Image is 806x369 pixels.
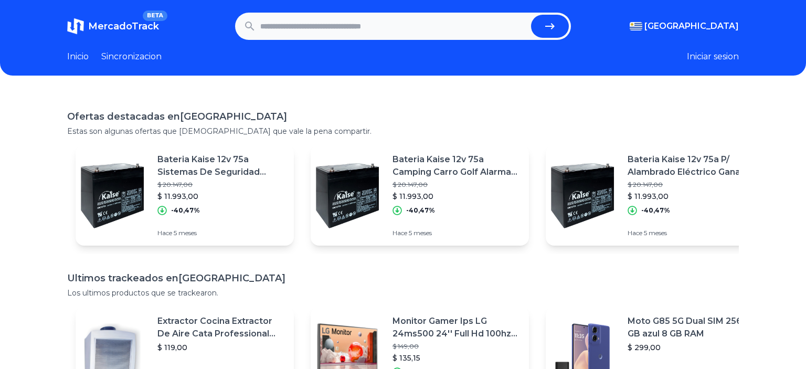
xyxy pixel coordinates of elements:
[393,315,521,340] p: Monitor Gamer Ips LG 24ms500 24'' Full Hd 100hz Action Sync
[76,159,149,232] img: Featured image
[67,126,739,136] p: Estas son algunas ofertas que [DEMOGRAPHIC_DATA] que vale la pena compartir.
[67,18,159,35] a: MercadoTrackBETA
[157,191,285,202] p: $ 11.993,00
[67,109,739,124] h1: Ofertas destacadas en [GEOGRAPHIC_DATA]
[311,145,529,246] a: Featured imageBateria Kaise 12v 75a Camping Carro Golf Alarma Led Y+ [PERSON_NAME]$ 20.147,00$ 11...
[393,342,521,351] p: $ 149,00
[630,22,642,30] img: Uruguay
[546,159,619,232] img: Featured image
[67,288,739,298] p: Los ultimos productos que se trackearon.
[157,153,285,178] p: Bateria Kaise 12v 75a Sistemas De Seguridad Hogar Y+ [PERSON_NAME]
[157,181,285,189] p: $ 20.147,00
[143,10,167,21] span: BETA
[157,315,285,340] p: Extractor Cocina Extractor De Aire Cata Professional 500 Color Blanco
[157,229,285,237] p: Hace 5 meses
[628,191,756,202] p: $ 11.993,00
[546,145,764,246] a: Featured imageBateria Kaise 12v 75a P/ Alambrado Eléctrico Ganado Y+ [PERSON_NAME]$ 20.147,00$ 11...
[393,229,521,237] p: Hace 5 meses
[76,145,294,246] a: Featured imageBateria Kaise 12v 75a Sistemas De Seguridad Hogar Y+ [PERSON_NAME]$ 20.147,00$ 11.9...
[311,159,384,232] img: Featured image
[67,271,739,286] h1: Ultimos trackeados en [GEOGRAPHIC_DATA]
[157,342,285,353] p: $ 119,00
[171,206,200,215] p: -40,47%
[628,153,756,178] p: Bateria Kaise 12v 75a P/ Alambrado Eléctrico Ganado Y+ [PERSON_NAME]
[393,353,521,363] p: $ 135,15
[393,153,521,178] p: Bateria Kaise 12v 75a Camping Carro Golf Alarma Led Y+ [PERSON_NAME]
[393,191,521,202] p: $ 11.993,00
[406,206,435,215] p: -40,47%
[641,206,670,215] p: -40,47%
[101,50,162,63] a: Sincronizacion
[628,229,756,237] p: Hace 5 meses
[628,181,756,189] p: $ 20.147,00
[67,50,89,63] a: Inicio
[687,50,739,63] button: Iniciar sesion
[67,18,84,35] img: MercadoTrack
[393,181,521,189] p: $ 20.147,00
[644,20,739,33] span: [GEOGRAPHIC_DATA]
[630,20,739,33] button: [GEOGRAPHIC_DATA]
[628,315,756,340] p: Moto G85 5G Dual SIM 256 GB azul 8 GB RAM
[628,342,756,353] p: $ 299,00
[88,20,159,32] span: MercadoTrack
